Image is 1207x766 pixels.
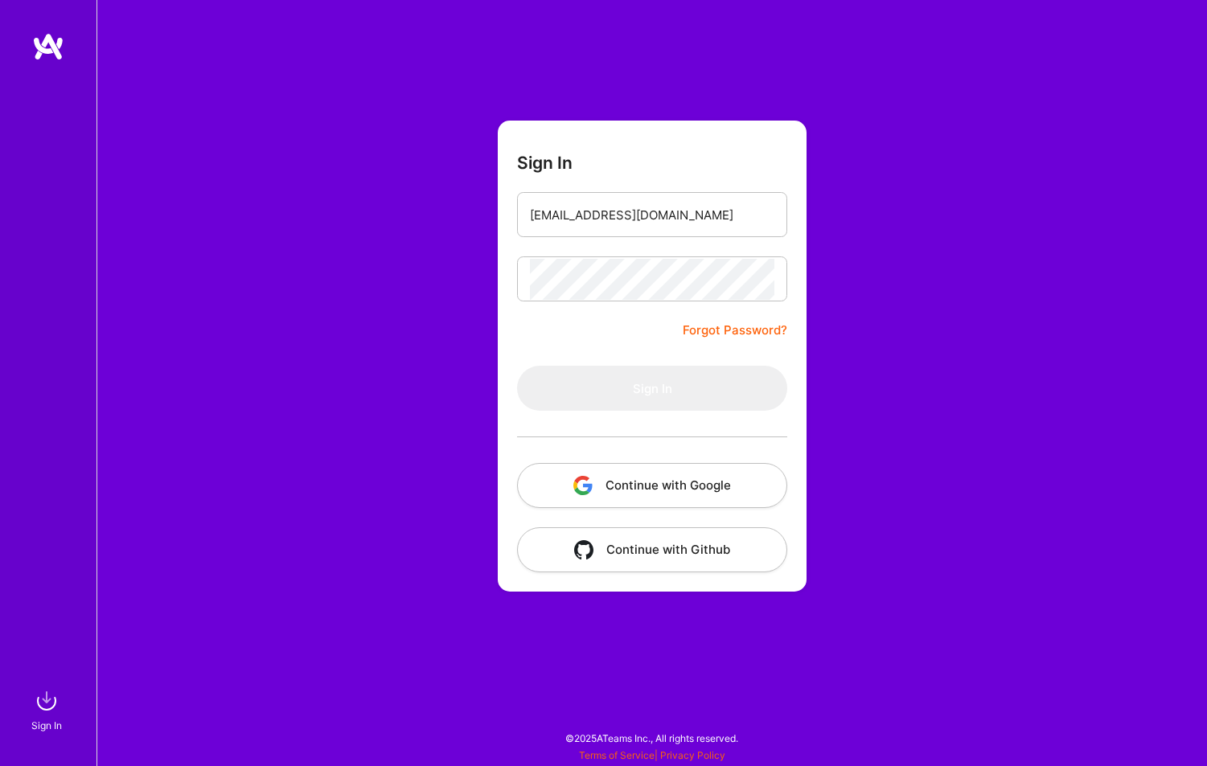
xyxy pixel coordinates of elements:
[31,685,63,717] img: sign in
[517,366,787,411] button: Sign In
[660,749,725,761] a: Privacy Policy
[683,321,787,340] a: Forgot Password?
[31,717,62,734] div: Sign In
[32,32,64,61] img: logo
[517,527,787,572] button: Continue with Github
[517,463,787,508] button: Continue with Google
[574,540,593,559] img: icon
[530,195,774,236] input: Email...
[579,749,725,761] span: |
[573,476,593,495] img: icon
[96,718,1207,758] div: © 2025 ATeams Inc., All rights reserved.
[579,749,655,761] a: Terms of Service
[34,685,63,734] a: sign inSign In
[517,153,573,173] h3: Sign In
